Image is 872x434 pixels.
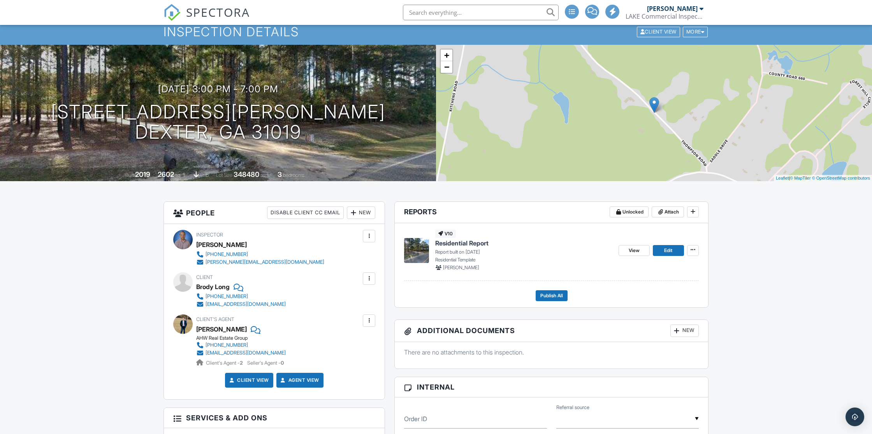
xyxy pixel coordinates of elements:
a: [EMAIL_ADDRESS][DOMAIN_NAME] [196,349,286,357]
div: New [670,325,699,337]
a: [PHONE_NUMBER] [196,251,324,258]
a: [EMAIL_ADDRESS][DOMAIN_NAME] [196,300,286,308]
div: 2602 [158,170,174,178]
h3: Additional Documents [395,320,708,342]
p: There are no attachments to this inspection. [404,348,699,356]
div: Open Intercom Messenger [846,408,864,426]
a: Zoom in [441,49,452,61]
div: Disable Client CC Email [267,206,344,219]
h3: Internal [395,377,708,397]
span: Client [196,274,213,280]
h3: People [164,202,385,224]
img: The Best Home Inspection Software - Spectora [163,4,181,21]
a: Agent View [279,376,319,384]
input: Search everything... [403,5,559,20]
a: [PHONE_NUMBER] [196,293,286,300]
a: [PERSON_NAME] [196,323,247,335]
div: [PHONE_NUMBER] [206,251,248,258]
div: Client View [637,26,680,37]
div: [EMAIL_ADDRESS][DOMAIN_NAME] [206,301,286,307]
span: Seller's Agent - [247,360,284,366]
h1: Inspection Details [163,25,708,39]
h3: [DATE] 3:00 pm - 7:00 pm [158,84,278,94]
a: SPECTORA [163,11,250,27]
div: [PHONE_NUMBER] [206,293,248,300]
span: SPECTORA [186,4,250,20]
a: [PERSON_NAME][EMAIL_ADDRESS][DOMAIN_NAME] [196,258,324,266]
span: sq. ft. [175,172,186,178]
a: Client View [228,376,269,384]
span: Built [125,172,134,178]
div: [PHONE_NUMBER] [206,342,248,348]
a: Leaflet [776,176,789,180]
a: Zoom out [441,61,452,73]
span: Inspector [196,232,223,238]
div: [EMAIL_ADDRESS][DOMAIN_NAME] [206,350,286,356]
span: Lot Size [216,172,232,178]
a: © OpenStreetMap contributors [812,176,870,180]
span: sq.ft. [260,172,270,178]
strong: 0 [281,360,284,366]
a: [PHONE_NUMBER] [196,341,286,349]
h1: [STREET_ADDRESS][PERSON_NAME] Dexter, GA 31019 [51,102,385,143]
a: © MapTiler [790,176,811,180]
span: Client's Agent [196,316,234,322]
label: Referral source [556,404,589,411]
div: LAKE Commercial Inspections & Consulting, llc. [626,12,703,20]
div: AHW Real Estate Group [196,335,292,341]
div: [PERSON_NAME] [647,5,698,12]
a: Client View [636,28,682,34]
div: New [347,206,375,219]
span: bedrooms [283,172,304,178]
div: More [683,26,708,37]
label: Order ID [404,415,427,423]
div: [PERSON_NAME][EMAIL_ADDRESS][DOMAIN_NAME] [206,259,324,265]
h3: Services & Add ons [164,408,385,428]
div: Brody Long [196,281,230,293]
div: 348480 [234,170,259,178]
div: 2019 [135,170,150,178]
span: slab [200,172,209,178]
div: | [774,175,872,182]
div: [PERSON_NAME] [196,239,247,251]
strong: 2 [240,360,243,366]
div: 3 [278,170,282,178]
span: Client's Agent - [206,360,244,366]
